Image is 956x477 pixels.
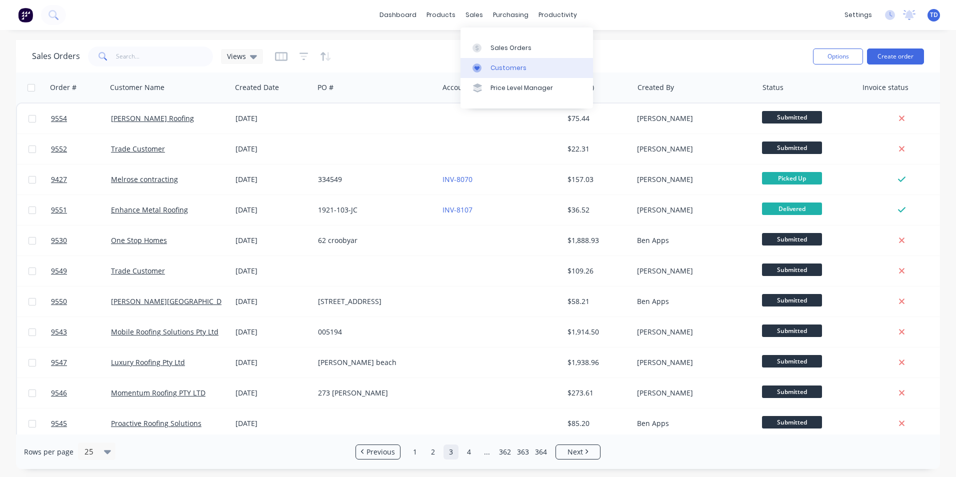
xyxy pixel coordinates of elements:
span: Submitted [762,141,822,154]
span: Picked Up [762,172,822,184]
div: products [421,7,460,22]
a: Page 364 [533,444,548,459]
a: Price Level Manager [460,78,593,98]
div: $273.61 [567,388,626,398]
div: sales [460,7,488,22]
img: Factory [18,7,33,22]
button: Options [813,48,863,64]
a: Page 3 is your current page [443,444,458,459]
a: One Stop Homes [111,235,167,245]
div: $1,914.50 [567,327,626,337]
div: [PERSON_NAME] [637,144,748,154]
a: Trade Customer [111,144,165,153]
div: [DATE] [235,205,310,215]
div: 62 croobyar [318,235,429,245]
a: INV-8070 [442,174,472,184]
div: PO # [317,82,333,92]
div: $58.21 [567,296,626,306]
a: Page 1 [407,444,422,459]
a: dashboard [374,7,421,22]
a: Proactive Roofing Solutions [111,418,201,428]
a: 9551 [51,195,111,225]
div: Ben Apps [637,296,748,306]
span: Rows per page [24,447,73,457]
div: [PERSON_NAME] [637,113,748,123]
div: settings [839,7,877,22]
a: 9427 [51,164,111,194]
div: 273 [PERSON_NAME] [318,388,429,398]
div: Status [762,82,783,92]
div: Order # [50,82,76,92]
span: 9427 [51,174,67,184]
span: 9554 [51,113,67,123]
a: Jump forward [479,444,494,459]
div: 334549 [318,174,429,184]
span: Submitted [762,355,822,367]
a: 9550 [51,286,111,316]
span: Submitted [762,385,822,398]
div: Customers [490,63,526,72]
a: Melrose contracting [111,174,178,184]
a: [PERSON_NAME][GEOGRAPHIC_DATA] [111,296,236,306]
span: 9545 [51,418,67,428]
div: [PERSON_NAME] [637,174,748,184]
div: Created Date [235,82,279,92]
a: Customers [460,58,593,78]
div: [DATE] [235,235,310,245]
a: 9546 [51,378,111,408]
a: Enhance Metal Roofing [111,205,188,214]
input: Search... [116,46,213,66]
span: 9550 [51,296,67,306]
div: $85.20 [567,418,626,428]
div: [PERSON_NAME] [637,266,748,276]
div: [DATE] [235,327,310,337]
span: Submitted [762,294,822,306]
div: Price Level Manager [490,83,553,92]
a: 9530 [51,225,111,255]
a: 9543 [51,317,111,347]
span: Views [227,51,246,61]
div: [PERSON_NAME] [637,205,748,215]
a: [PERSON_NAME] Roofing [111,113,194,123]
div: [DATE] [235,144,310,154]
div: Created By [637,82,674,92]
div: [DATE] [235,266,310,276]
h1: Sales Orders [32,51,80,61]
span: 9530 [51,235,67,245]
div: Customer Name [110,82,164,92]
a: Page 2 [425,444,440,459]
div: [PERSON_NAME] [637,388,748,398]
a: Previous page [356,447,400,457]
div: [DATE] [235,174,310,184]
a: Next page [556,447,600,457]
a: 9545 [51,408,111,438]
div: [DATE] [235,357,310,367]
a: Page 363 [515,444,530,459]
a: 9547 [51,347,111,377]
span: Delivered [762,202,822,215]
span: Submitted [762,416,822,428]
div: Sales Orders [490,43,531,52]
div: [PERSON_NAME] [637,327,748,337]
span: 9546 [51,388,67,398]
div: [DATE] [235,418,310,428]
span: 9547 [51,357,67,367]
div: $1,888.93 [567,235,626,245]
span: Submitted [762,111,822,123]
div: Ben Apps [637,235,748,245]
ul: Pagination [351,444,604,459]
span: Submitted [762,233,822,245]
a: Sales Orders [460,37,593,57]
a: Page 4 [461,444,476,459]
div: Ben Apps [637,418,748,428]
span: Submitted [762,263,822,276]
span: 9543 [51,327,67,337]
div: [PERSON_NAME] [637,357,748,367]
div: [DATE] [235,388,310,398]
a: Page 362 [497,444,512,459]
div: 005194 [318,327,429,337]
a: Trade Customer [111,266,165,275]
span: 9549 [51,266,67,276]
span: Submitted [762,324,822,337]
span: Previous [366,447,395,457]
